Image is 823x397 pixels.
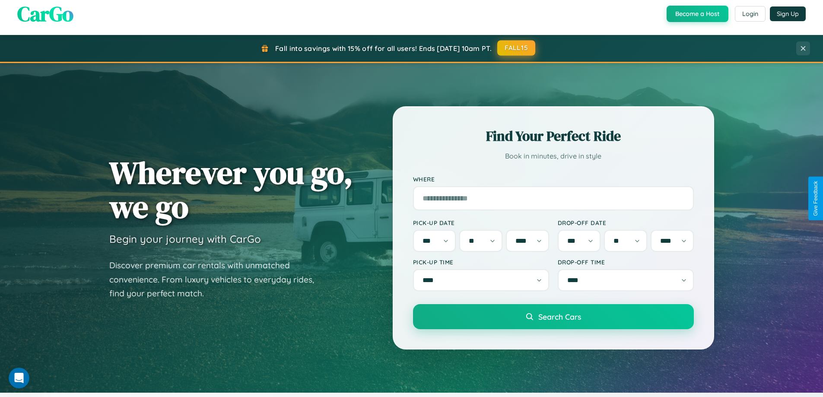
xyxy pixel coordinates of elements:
span: Search Cars [538,312,581,321]
h1: Wherever you go, we go [109,156,353,224]
p: Book in minutes, drive in style [413,150,694,162]
button: Become a Host [667,6,728,22]
label: Drop-off Time [558,258,694,266]
label: Drop-off Date [558,219,694,226]
button: FALL15 [497,40,535,56]
button: Search Cars [413,304,694,329]
button: Login [735,6,766,22]
h3: Begin your journey with CarGo [109,232,261,245]
span: Fall into savings with 15% off for all users! Ends [DATE] 10am PT. [275,44,492,53]
label: Pick-up Time [413,258,549,266]
label: Pick-up Date [413,219,549,226]
p: Discover premium car rentals with unmatched convenience. From luxury vehicles to everyday rides, ... [109,258,325,301]
label: Where [413,175,694,183]
iframe: Intercom live chat [9,368,29,388]
h2: Find Your Perfect Ride [413,127,694,146]
button: Sign Up [770,6,806,21]
div: Give Feedback [813,181,819,216]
